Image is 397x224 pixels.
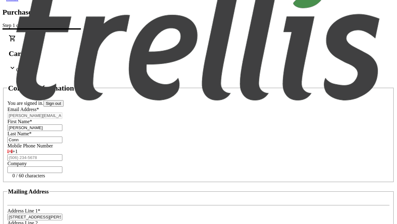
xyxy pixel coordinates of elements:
label: Address Line 1* [7,208,40,213]
h3: Mailing Address [8,188,49,195]
label: Mobile Phone Number [7,143,53,148]
tr-character-limit: 0 / 60 characters [12,173,45,178]
input: (506) 234-5678 [7,154,62,161]
input: Address [7,214,62,220]
label: Company [7,161,27,166]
